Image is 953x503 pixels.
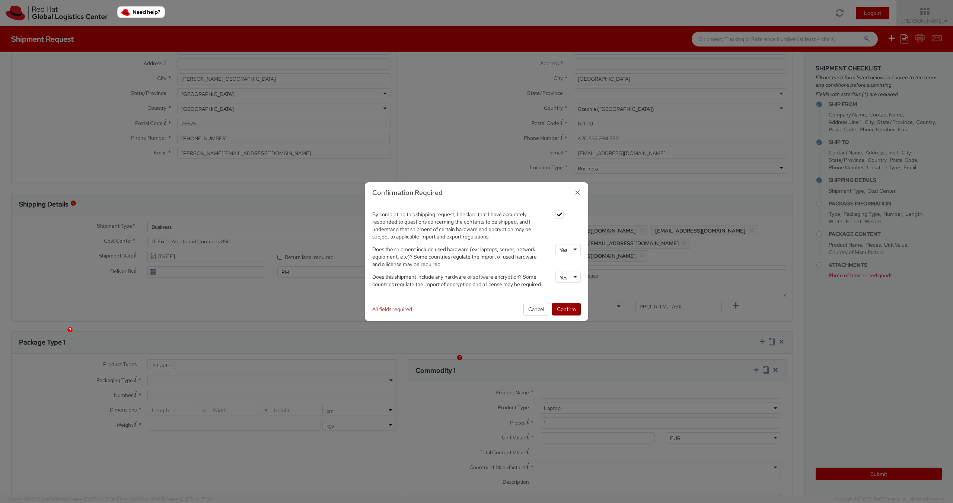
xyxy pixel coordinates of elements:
[560,274,568,281] div: Yes
[523,303,549,315] button: Cancel
[117,6,165,18] button: Need help?
[372,188,581,198] h3: Confirmation Required
[372,246,537,267] span: Does the shipment include used hardware (ex: laptops, server, network, equipment, etc)? Some coun...
[560,246,568,254] div: Yes
[372,273,542,288] span: Does this shipment include any hardware or software encryption? Some countries regulate the impor...
[552,303,581,315] button: Confirm
[372,211,531,240] span: By completing this shipping request, I declare that I have accurately responded to questions conc...
[372,306,412,313] span: All fields required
